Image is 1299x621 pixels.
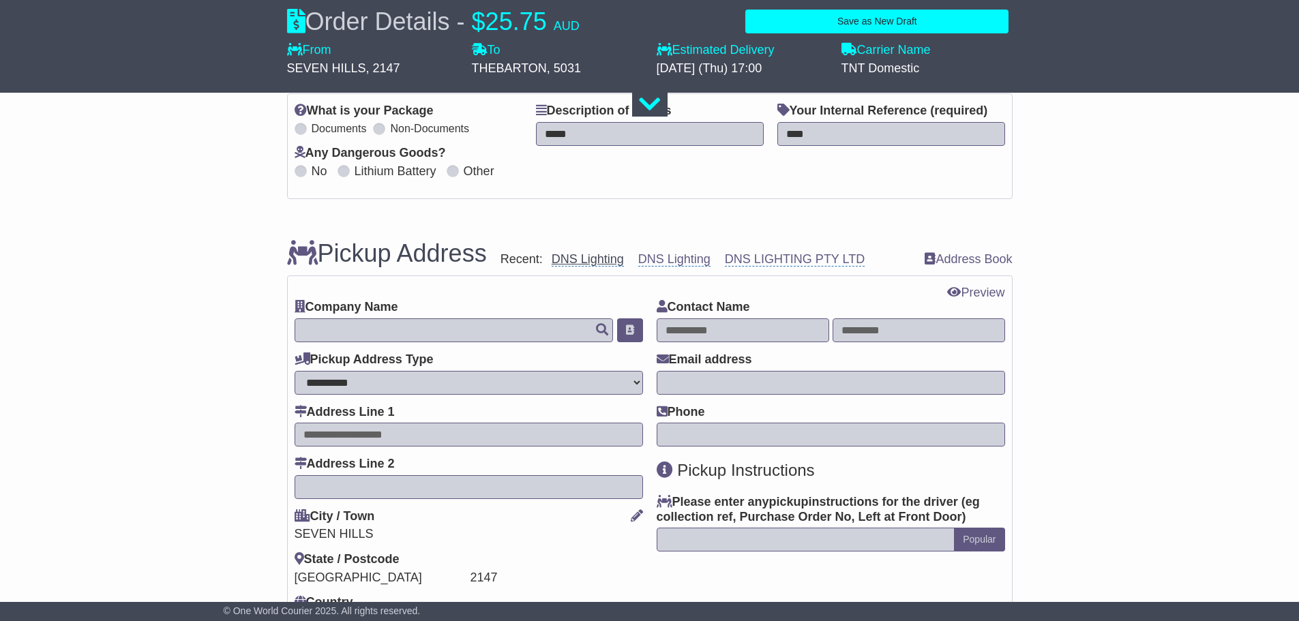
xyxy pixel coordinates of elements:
label: Company Name [295,300,398,315]
label: Country [295,595,353,610]
label: Contact Name [657,300,750,315]
span: , 2147 [366,61,400,75]
div: [GEOGRAPHIC_DATA] [295,571,467,586]
label: Please enter any instructions for the driver ( ) [657,495,1005,524]
div: 2147 [471,571,643,586]
span: SEVEN HILLS [287,61,366,75]
span: AUD [554,19,580,33]
a: Preview [947,286,1004,299]
div: [DATE] (Thu) 17:00 [657,61,828,76]
label: No [312,164,327,179]
a: Address Book [925,252,1012,267]
label: Address Line 1 [295,405,395,420]
span: eg collection ref, Purchase Order No, Left at Front Door [657,495,980,524]
div: Recent: [501,252,912,267]
label: Address Line 2 [295,457,395,472]
label: Other [464,164,494,179]
div: SEVEN HILLS [295,527,643,542]
label: Lithium Battery [355,164,436,179]
label: Pickup Address Type [295,352,434,367]
label: Any Dangerous Goods? [295,146,446,161]
button: Popular [954,528,1004,551]
label: Documents [312,122,367,135]
a: DNS LIGHTING PTY LTD [725,252,865,267]
label: Estimated Delivery [657,43,828,58]
label: Carrier Name [841,43,931,58]
span: $ [472,7,486,35]
h3: Pickup Address [287,240,487,267]
span: , 5031 [547,61,581,75]
div: TNT Domestic [841,61,1013,76]
span: © One World Courier 2025. All rights reserved. [224,605,421,616]
button: Save as New Draft [745,10,1009,33]
span: THEBARTON [472,61,547,75]
span: pickup [769,495,809,509]
label: What is your Package [295,104,434,119]
div: Order Details - [287,7,580,36]
label: Email address [657,352,752,367]
label: From [287,43,331,58]
label: Non-Documents [390,122,469,135]
label: To [472,43,501,58]
span: 25.75 [486,7,547,35]
label: State / Postcode [295,552,400,567]
span: Pickup Instructions [677,461,814,479]
a: DNS Lighting [638,252,711,267]
label: City / Town [295,509,375,524]
a: DNS Lighting [552,252,624,267]
label: Phone [657,405,705,420]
